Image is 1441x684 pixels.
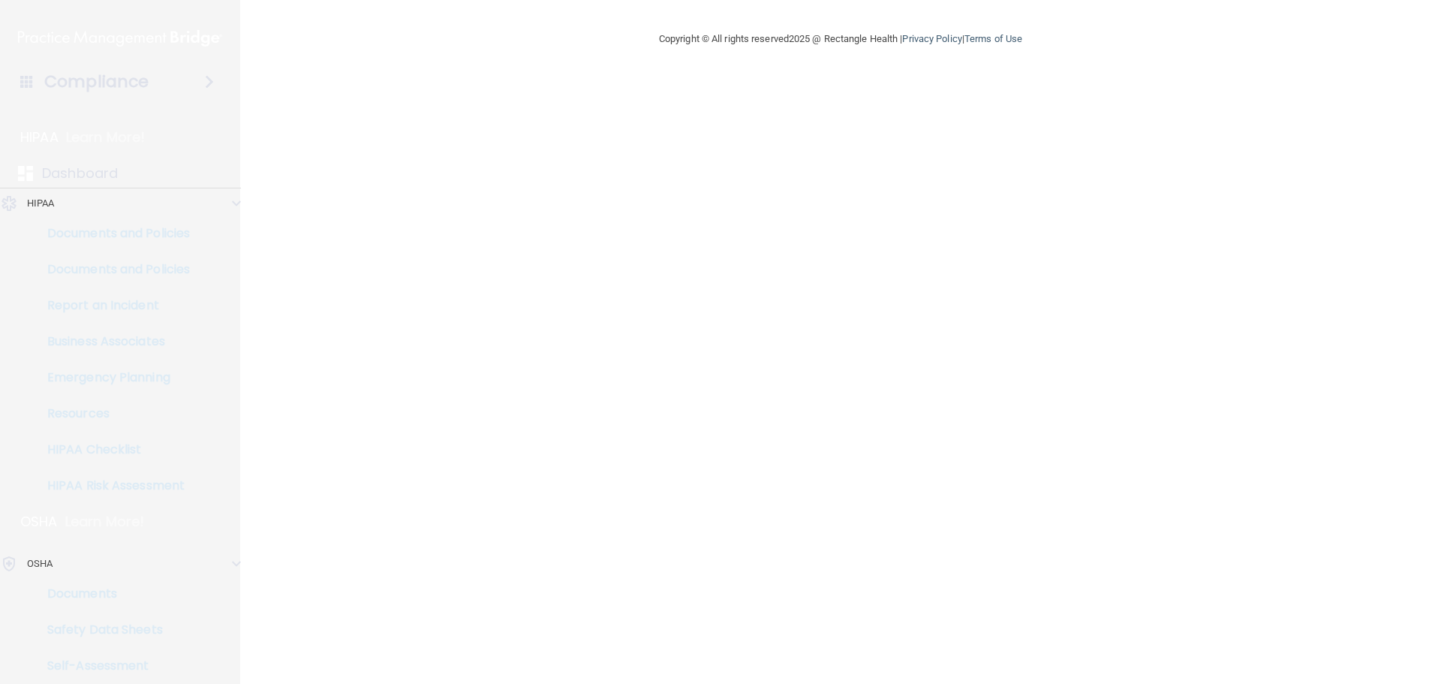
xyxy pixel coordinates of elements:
[902,33,961,44] a: Privacy Policy
[20,128,59,146] p: HIPAA
[10,226,215,241] p: Documents and Policies
[10,586,215,601] p: Documents
[10,334,215,349] p: Business Associates
[18,164,218,182] a: Dashboard
[44,71,149,92] h4: Compliance
[10,622,215,637] p: Safety Data Sheets
[964,33,1022,44] a: Terms of Use
[567,15,1115,63] div: Copyright © All rights reserved 2025 @ Rectangle Health | |
[27,194,55,212] p: HIPAA
[10,298,215,313] p: Report an Incident
[27,555,53,573] p: OSHA
[10,370,215,385] p: Emergency Planning
[18,23,222,53] img: PMB logo
[10,262,215,277] p: Documents and Policies
[10,406,215,421] p: Resources
[10,658,215,673] p: Self-Assessment
[20,513,58,531] p: OSHA
[18,166,33,181] img: dashboard.aa5b2476.svg
[65,513,145,531] p: Learn More!
[10,478,215,493] p: HIPAA Risk Assessment
[10,442,215,457] p: HIPAA Checklist
[66,128,146,146] p: Learn More!
[42,164,118,182] p: Dashboard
